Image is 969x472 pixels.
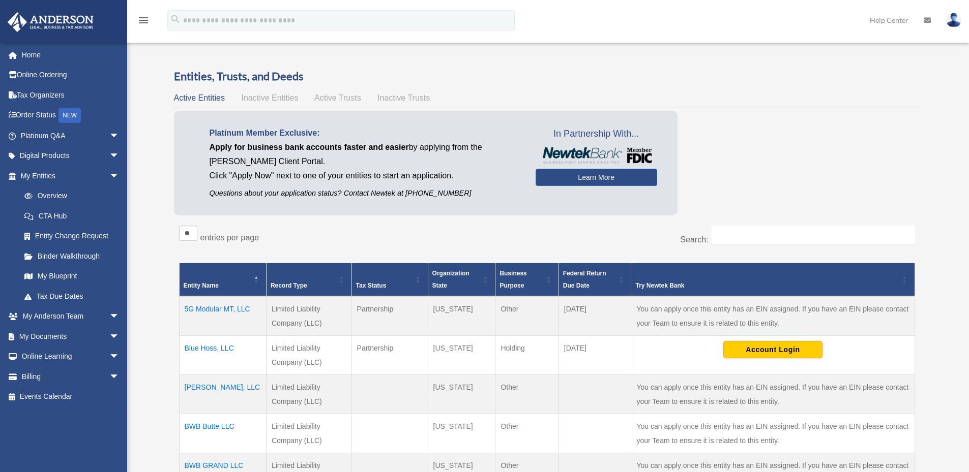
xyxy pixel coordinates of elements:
[631,296,915,336] td: You can apply once this entity has an EIN assigned. If you have an EIN please contact your Team t...
[7,85,135,105] a: Tax Organizers
[179,296,266,336] td: 5G Modular MT, LLC
[179,336,266,375] td: Blue Hoss, LLC
[109,347,130,367] span: arrow_drop_down
[635,279,899,292] div: Try Newtek Bank
[184,282,219,289] span: Entity Name
[351,263,428,297] th: Tax Status: Activate to sort
[241,93,298,102] span: Inactive Entities
[559,296,631,336] td: [DATE]
[631,375,915,414] td: You can apply once this entity has an EIN assigned. If you have an EIN please contact your Team t...
[428,296,495,336] td: [US_STATE]
[210,140,520,169] p: by applying from the [PERSON_NAME] Client Portal.
[723,345,823,353] a: Account Login
[7,326,135,347] a: My Documentsarrow_drop_down
[495,263,559,297] th: Business Purpose: Activate to sort
[210,143,409,151] span: Apply for business bank accounts faster and easier
[7,105,135,126] a: Order StatusNEW
[536,169,657,186] a: Learn More
[14,186,125,206] a: Overview
[7,45,135,65] a: Home
[7,166,130,186] a: My Entitiesarrow_drop_down
[946,13,961,27] img: User Pic
[7,65,135,85] a: Online Ordering
[495,296,559,336] td: Other
[14,286,130,306] a: Tax Due Dates
[495,375,559,414] td: Other
[14,246,130,266] a: Binder Walkthrough
[266,296,351,336] td: Limited Liability Company (LLC)
[109,125,130,146] span: arrow_drop_down
[14,206,130,226] a: CTA Hub
[109,306,130,327] span: arrow_drop_down
[170,14,181,25] i: search
[137,18,150,26] a: menu
[428,336,495,375] td: [US_STATE]
[266,414,351,453] td: Limited Liability Company (LLC)
[179,375,266,414] td: [PERSON_NAME], LLC
[559,336,631,375] td: [DATE]
[109,366,130,387] span: arrow_drop_down
[174,93,225,102] span: Active Entities
[7,125,135,146] a: Platinum Q&Aarrow_drop_down
[351,296,428,336] td: Partnership
[428,375,495,414] td: [US_STATE]
[109,146,130,167] span: arrow_drop_down
[495,336,559,375] td: Holding
[536,126,657,142] span: In Partnership With...
[210,169,520,183] p: Click "Apply Now" next to one of your entities to start an application.
[563,270,606,289] span: Federal Return Due Date
[432,270,469,289] span: Organization State
[14,266,130,287] a: My Blueprint
[356,282,387,289] span: Tax Status
[14,226,130,246] a: Entity Change Request
[680,235,708,244] label: Search:
[210,187,520,200] p: Questions about your application status? Contact Newtek at [PHONE_NUMBER]
[723,341,823,358] button: Account Login
[109,166,130,186] span: arrow_drop_down
[179,263,266,297] th: Entity Name: Activate to invert sorting
[631,414,915,453] td: You can apply once this entity has an EIN assigned. If you have an EIN please contact your Team t...
[428,414,495,453] td: [US_STATE]
[271,282,307,289] span: Record Type
[559,263,631,297] th: Federal Return Due Date: Activate to sort
[266,375,351,414] td: Limited Liability Company (LLC)
[5,12,97,32] img: Anderson Advisors Platinum Portal
[266,336,351,375] td: Limited Liability Company (LLC)
[137,14,150,26] i: menu
[266,263,351,297] th: Record Type: Activate to sort
[7,366,135,387] a: Billingarrow_drop_down
[495,414,559,453] td: Other
[7,387,135,407] a: Events Calendar
[7,146,135,166] a: Digital Productsarrow_drop_down
[377,93,430,102] span: Inactive Trusts
[210,126,520,140] p: Platinum Member Exclusive:
[500,270,526,289] span: Business Purpose
[631,263,915,297] th: Try Newtek Bank : Activate to sort
[7,347,135,367] a: Online Learningarrow_drop_down
[179,414,266,453] td: BWB Butte LLC
[174,69,920,84] h3: Entities, Trusts, and Deeds
[314,93,361,102] span: Active Trusts
[58,108,81,123] div: NEW
[541,147,652,164] img: NewtekBankLogoSM.png
[7,306,135,327] a: My Anderson Teamarrow_drop_down
[200,233,259,242] label: entries per page
[351,336,428,375] td: Partnership
[428,263,495,297] th: Organization State: Activate to sort
[109,326,130,347] span: arrow_drop_down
